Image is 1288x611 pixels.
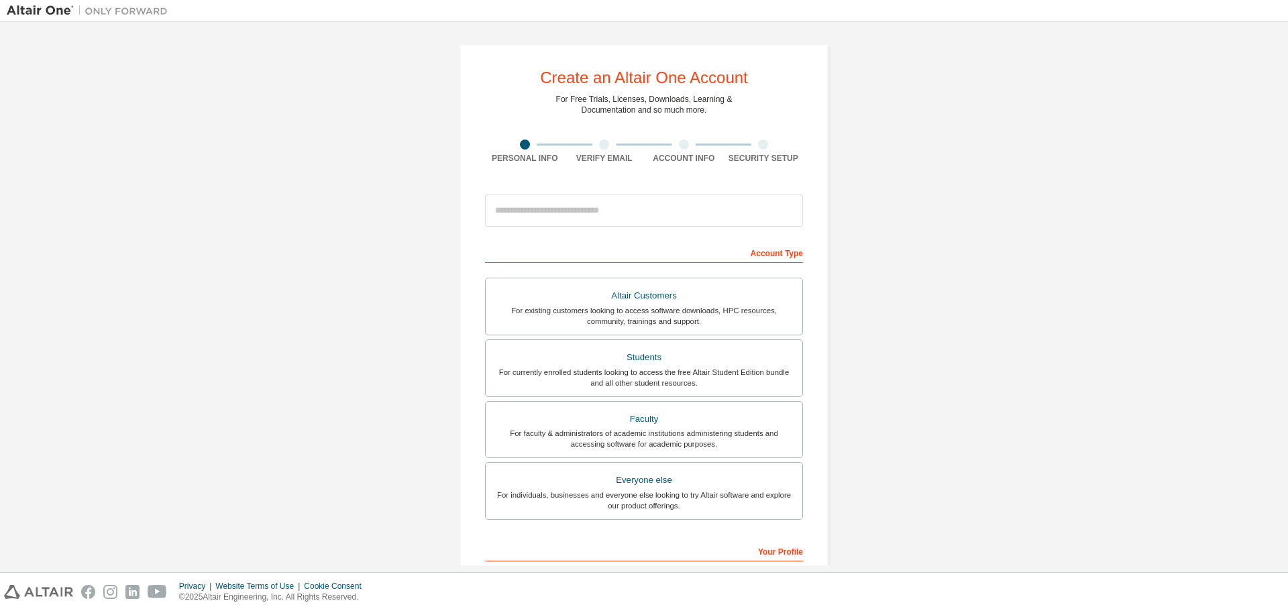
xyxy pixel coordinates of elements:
div: Altair Customers [494,286,794,305]
div: For existing customers looking to access software downloads, HPC resources, community, trainings ... [494,305,794,327]
div: Create an Altair One Account [540,70,748,86]
div: Your Profile [485,540,803,561]
img: facebook.svg [81,585,95,599]
img: altair_logo.svg [4,585,73,599]
img: instagram.svg [103,585,117,599]
div: For faculty & administrators of academic institutions administering students and accessing softwa... [494,428,794,449]
div: For individuals, businesses and everyone else looking to try Altair software and explore our prod... [494,490,794,511]
div: For Free Trials, Licenses, Downloads, Learning & Documentation and so much more. [556,94,733,115]
img: linkedin.svg [125,585,140,599]
img: youtube.svg [148,585,167,599]
div: Account Info [644,153,724,164]
div: Account Type [485,241,803,263]
div: Students [494,348,794,367]
div: Faculty [494,410,794,429]
div: For currently enrolled students looking to access the free Altair Student Edition bundle and all ... [494,367,794,388]
div: Security Setup [724,153,804,164]
div: Cookie Consent [304,581,369,592]
div: Everyone else [494,471,794,490]
div: Website Terms of Use [215,581,304,592]
p: © 2025 Altair Engineering, Inc. All Rights Reserved. [179,592,370,603]
img: Altair One [7,4,174,17]
div: Personal Info [485,153,565,164]
div: Privacy [179,581,215,592]
div: Verify Email [565,153,645,164]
